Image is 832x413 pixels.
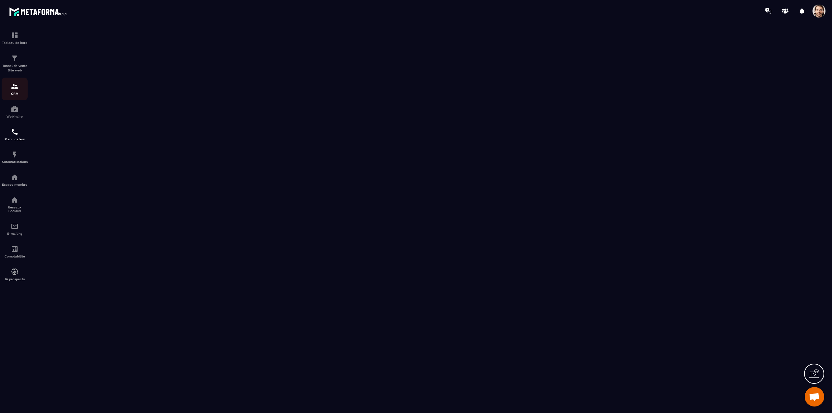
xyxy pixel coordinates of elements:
p: Webinaire [2,115,28,118]
img: email [11,222,19,230]
img: automations [11,105,19,113]
a: accountantaccountantComptabilité [2,240,28,263]
p: Tunnel de vente Site web [2,64,28,73]
a: emailemailE-mailing [2,218,28,240]
p: Tableau de bord [2,41,28,44]
a: formationformationTunnel de vente Site web [2,49,28,78]
img: social-network [11,196,19,204]
p: Comptabilité [2,255,28,258]
p: E-mailing [2,232,28,235]
img: automations [11,268,19,276]
a: formationformationCRM [2,78,28,100]
p: CRM [2,92,28,95]
a: automationsautomationsWebinaire [2,100,28,123]
a: schedulerschedulerPlanificateur [2,123,28,146]
img: formation [11,54,19,62]
p: Réseaux Sociaux [2,206,28,213]
p: Automatisations [2,160,28,164]
a: formationformationTableau de bord [2,27,28,49]
img: logo [9,6,68,18]
img: accountant [11,245,19,253]
img: automations [11,173,19,181]
img: scheduler [11,128,19,136]
a: automationsautomationsEspace membre [2,169,28,191]
img: formation [11,82,19,90]
a: automationsautomationsAutomatisations [2,146,28,169]
p: IA prospects [2,277,28,281]
p: Planificateur [2,137,28,141]
div: Mở cuộc trò chuyện [805,387,824,407]
img: automations [11,151,19,158]
img: formation [11,31,19,39]
p: Espace membre [2,183,28,186]
a: social-networksocial-networkRéseaux Sociaux [2,191,28,218]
